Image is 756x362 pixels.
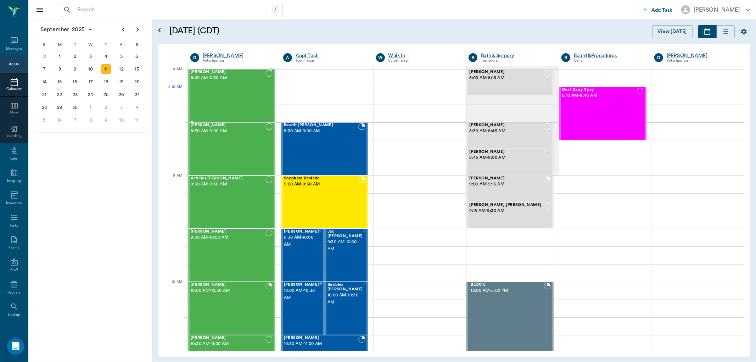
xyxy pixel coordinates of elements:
div: Labs [10,156,18,161]
span: [PERSON_NAME] [191,229,265,234]
span: 9:30 AM - 10:00 AM [191,234,265,241]
div: NOT_CONFIRMED, 10:00 AM - 10:30 AM [325,282,368,335]
div: BOOKED, 10:00 AM - 10:30 AM [188,282,275,335]
div: Appts [9,62,19,67]
div: B [561,53,570,62]
div: 10 AM [164,278,182,296]
div: NOT_CONFIRMED, 9:00 AM - 9:30 AM [188,176,275,229]
div: Tuesday, October 7, 2025 [70,115,80,125]
span: 8:30 AM - 9:00 AM [284,128,358,135]
span: 10:30 AM - 11:00 AM [191,340,265,347]
div: Sunday, September 21, 2025 [39,90,49,100]
div: NOT_CONFIRMED, 8:45 AM - 9:00 AM [466,149,554,176]
div: Friday, September 19, 2025 [117,77,127,87]
div: Wednesday, September 3, 2025 [86,51,96,61]
a: [PERSON_NAME] [203,52,273,59]
div: BOOKED, 10:00 AM - 10:30 AM [281,282,325,335]
div: Wednesday, September 24, 2025 [86,90,96,100]
div: Thursday, September 25, 2025 [101,90,111,100]
div: Tuesday, September 2, 2025 [70,51,80,61]
div: [PERSON_NAME] [694,6,740,14]
span: 10:30 AM - 11:00 AM [284,340,358,347]
div: Veterinarian [203,58,273,64]
div: Tuesday, September 9, 2025 [70,64,80,74]
div: Sunday, August 31, 2025 [39,51,49,61]
div: Imaging [7,178,21,184]
div: Open Intercom Messenger [7,338,24,355]
div: F [114,39,129,50]
span: Deaf Daisy Spay [562,88,637,92]
div: Sunday, September 28, 2025 [39,102,49,112]
div: NOT_CONFIRMED, 8:30 AM - 9:00 AM [188,122,275,176]
span: 9:00 AM - 9:15 AM [469,181,544,188]
span: Shepherd Restelle [284,176,358,181]
div: Veterinarian [667,58,737,64]
span: [PERSON_NAME] [469,123,544,128]
div: Staff [10,268,18,273]
div: NOT_CONFIRMED, 8:00 AM - 8:30 AM [188,69,275,122]
span: 9:30 AM - 10:00 AM [327,239,363,253]
div: T [67,39,83,50]
span: 2025 [71,24,86,34]
span: Jax [PERSON_NAME] [327,229,363,239]
span: [PERSON_NAME] [191,336,265,340]
a: Walk In [388,52,458,59]
div: M [52,39,68,50]
div: Technician [296,58,365,64]
span: [PERSON_NAME] [191,123,265,128]
div: Monday, September 1, 2025 [55,51,65,61]
a: Bath & Surgery [481,52,551,59]
span: 10:00 AM - 10:30 AM [327,292,363,306]
button: View [DATE] [652,25,693,38]
span: [PERSON_NAME] [469,150,544,154]
div: Wednesday, October 8, 2025 [86,115,96,125]
div: Monday, October 6, 2025 [55,115,65,125]
div: Tuesday, September 23, 2025 [70,90,80,100]
div: Friday, September 26, 2025 [117,90,127,100]
span: September [39,24,71,34]
div: 9 AM [164,172,182,190]
div: NOT_CONFIRMED, 9:30 AM - 10:00 AM [281,229,325,282]
div: NOT_CONFIRMED, 8:10 AM - 8:40 AM [559,87,646,140]
span: Bubbles [PERSON_NAME] [327,283,363,292]
div: Monday, September 8, 2025 [55,64,65,74]
span: [PERSON_NAME] [191,283,265,287]
span: [PERSON_NAME] [PERSON_NAME] [469,203,544,207]
span: 9:30 AM - 10:00 AM [284,234,319,248]
div: BOOKED, 9:00 AM - 9:15 AM [466,176,554,202]
button: Close drawer [33,3,47,17]
div: Wednesday, September 10, 2025 [86,64,96,74]
div: A [283,53,292,62]
div: Inventory [6,201,22,206]
span: 9:00 AM - 9:30 AM [191,181,265,188]
div: Monday, September 29, 2025 [55,102,65,112]
input: Search [74,5,271,15]
a: [PERSON_NAME] [667,52,737,59]
div: B [469,53,477,62]
div: S [129,39,145,50]
div: D [190,53,199,62]
span: [PERSON_NAME] [469,176,544,181]
a: Appt Tech [296,52,365,59]
div: Saturday, September 6, 2025 [132,51,142,61]
div: W [83,39,99,50]
button: Add Task [640,3,676,16]
span: [PERSON_NAME] [469,70,544,74]
span: 8:00 AM - 8:15 AM [469,74,544,82]
div: Other [574,58,644,64]
div: Board &Procedures [574,52,644,59]
span: [PERSON_NAME] [284,283,319,287]
div: Tuesday, September 30, 2025 [70,102,80,112]
span: BLOCK [471,283,544,287]
div: Thursday, October 9, 2025 [101,115,111,125]
div: Tasks [10,223,18,228]
div: Forms [9,245,19,251]
div: Sunday, September 7, 2025 [39,64,49,74]
div: / [271,5,279,15]
span: 8:30 AM - 8:45 AM [469,128,544,135]
div: 8 AM [164,66,182,83]
div: Friday, October 3, 2025 [117,102,127,112]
